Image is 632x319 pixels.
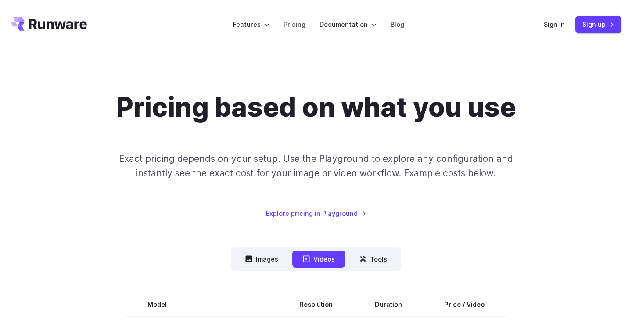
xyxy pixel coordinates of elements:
label: Features [233,19,269,29]
button: Videos [292,251,345,268]
button: Tools [349,251,398,268]
th: Duration [354,292,423,317]
label: Documentation [320,19,377,29]
th: Model [126,292,278,317]
th: Resolution [278,292,354,317]
p: Exact pricing depends on your setup. Use the Playground to explore any configuration and instantl... [102,151,530,181]
a: Blog [391,19,404,29]
a: Go to / [11,17,87,31]
button: Images [235,251,289,268]
th: Price / Video [423,292,506,317]
a: Sign in [544,19,565,29]
a: Pricing [284,19,305,29]
a: Explore pricing in Playground [266,208,366,219]
a: Sign up [575,16,621,33]
h1: Pricing based on what you use [116,91,516,123]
